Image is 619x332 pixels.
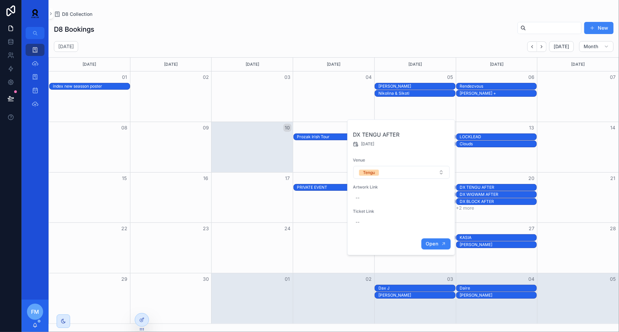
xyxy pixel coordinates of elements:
button: 05 [609,275,617,283]
button: 14 [609,124,617,132]
div: Rendezvous [460,84,537,89]
span: Venue [353,157,450,163]
img: App logo [27,8,43,19]
div: Nikolina & Sikoti [378,90,455,96]
div: DX WIGWAM AFTER [460,192,537,197]
div: [DATE] [376,58,455,71]
button: 20 [527,174,535,182]
div: Month View [49,57,619,324]
button: 04 [365,73,373,81]
button: 08 [121,124,129,132]
span: Month [584,43,598,50]
div: -- [356,219,360,225]
div: DX TENGU AFTER [460,185,537,190]
button: 28 [609,224,617,233]
button: 05 [446,73,454,81]
div: KASIA [460,235,537,241]
div: Dom Whiting [460,242,537,248]
button: 03 [283,73,291,81]
div: Tengu [363,170,375,176]
button: Select Button [353,166,450,179]
span: Artwork Link [353,184,450,190]
button: New [584,22,614,34]
button: 13 [527,124,535,132]
button: 09 [202,124,210,132]
div: PRIVATE EVENT [297,184,374,190]
div: [DATE] [538,58,618,71]
button: 24 [283,224,291,233]
div: [PERSON_NAME] [460,293,537,298]
div: LOCKLEAD [460,134,537,140]
button: Month [579,41,614,52]
span: D8 Collection [62,11,92,18]
button: 01 [283,275,291,283]
button: 15 [121,174,129,182]
button: 17 [283,174,291,182]
div: [PERSON_NAME] [460,242,537,247]
div: [DATE] [131,58,211,71]
div: [DATE] [457,58,536,71]
div: Omar + [460,90,537,96]
button: 03 [446,275,454,283]
button: Back [527,41,537,52]
div: DX BLOCK AFTER [460,199,537,205]
button: 02 [365,275,373,283]
button: 06 [527,73,535,81]
span: Ticket Link [353,209,450,214]
div: index new seasson poster [53,83,130,89]
button: 27 [527,224,535,233]
h2: [DATE] [58,43,74,50]
div: [PERSON_NAME] [378,84,455,89]
span: Open [426,241,438,247]
button: 21 [609,174,617,182]
div: Prozak Irish Tour [297,134,374,140]
button: 04 [527,275,535,283]
h1: D8 Bookings [54,25,94,34]
button: 29 [121,275,129,283]
button: 30 [202,275,210,283]
button: 02 [202,73,210,81]
div: DX TENGU AFTER [460,184,537,190]
div: [DATE] [50,58,129,71]
div: Yousuke Yukimatsu [460,292,537,298]
div: DX BLOCK AFTER [460,199,537,204]
div: Rendezvous [460,83,537,89]
span: FM [31,308,39,316]
div: [PERSON_NAME] + [460,91,537,96]
button: +2 more [456,205,474,211]
h2: DX TENGU AFTER [353,130,450,139]
div: Dax J [378,285,455,291]
div: KASIA [460,235,537,240]
span: [DATE] [361,141,374,147]
button: 07 [609,73,617,81]
div: scrollable content [22,39,49,119]
button: Open [421,238,451,249]
button: [DATE] [549,41,574,52]
button: 10 [283,124,291,132]
div: Fatima Hajji [378,83,455,89]
div: [DATE] [294,58,373,71]
div: Nikolina & Sikoti [378,91,455,96]
button: Next [537,41,547,52]
span: [DATE] [554,43,569,50]
div: [DATE] [213,58,292,71]
div: -- [356,195,360,201]
button: 23 [202,224,210,233]
button: 01 [121,73,129,81]
button: 16 [202,174,210,182]
div: PRIVATE EVENT [297,185,374,190]
div: Daire [460,285,537,291]
div: [PERSON_NAME] [378,293,455,298]
div: Clouds [460,141,537,147]
div: Paul Van Dyk [378,292,455,298]
button: 22 [121,224,129,233]
a: D8 Collection [54,11,92,18]
div: index new seasson poster [53,84,130,89]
